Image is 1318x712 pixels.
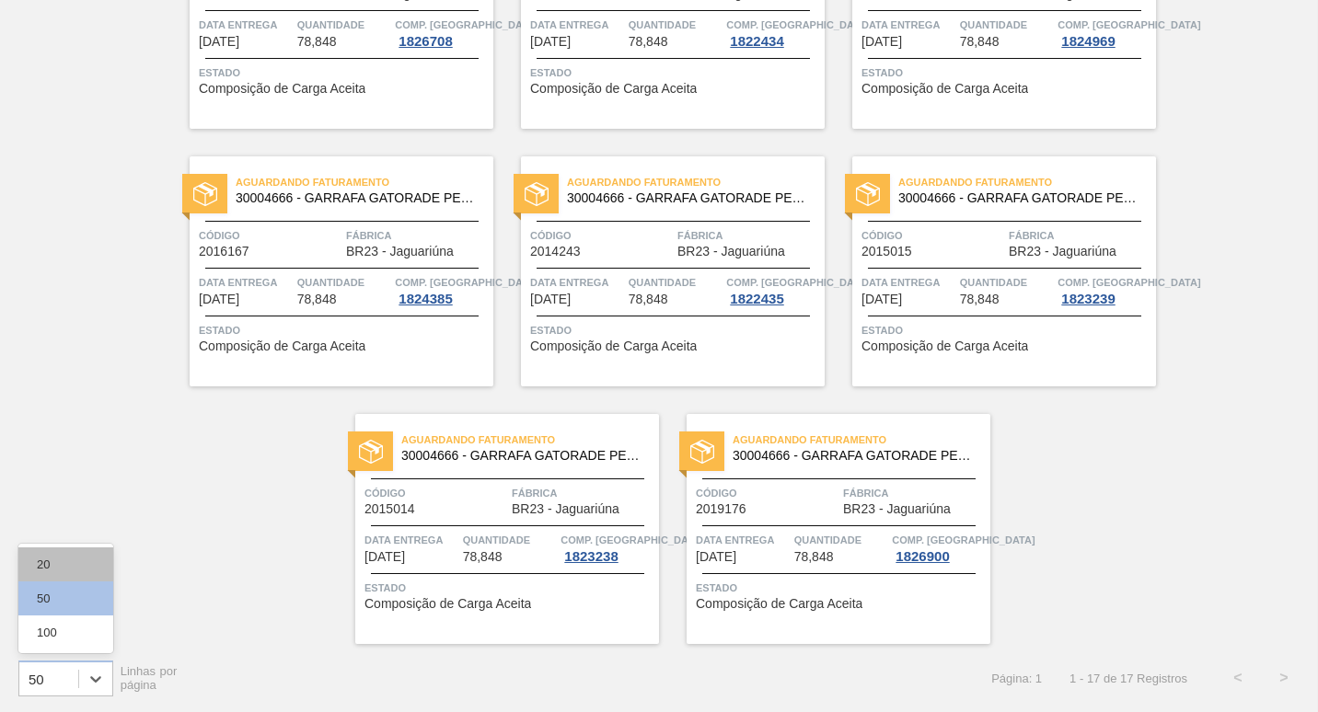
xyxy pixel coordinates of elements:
span: Status [861,63,1151,82]
span: Status [530,321,820,339]
span: Comp. Carga [892,531,1035,549]
span: Composição de Carga Aceita [861,339,1028,353]
a: estadoAguardando Faturamento30004666 - GARRAFA GATORADE PET500ML LOGOPLASTECódigo2014243FábricaBR... [493,156,825,386]
span: Composição de Carga Aceita [861,82,1028,96]
span: Data entrega [696,531,790,549]
img: estado [856,182,880,206]
span: Data entrega [861,273,955,292]
span: Comp. Carga [726,16,869,34]
img: estado [690,440,714,464]
a: Comp. [GEOGRAPHIC_DATA]1826900 [892,531,986,564]
span: Fábrica [843,484,986,502]
div: 1823239 [1058,292,1118,306]
span: 2014243 [530,245,581,258]
span: Código [696,484,838,502]
a: Comp. [GEOGRAPHIC_DATA]1823238 [561,531,654,564]
span: Comp. Carga [1058,273,1200,292]
button: < [1215,655,1261,701]
div: 20 [18,547,113,581]
a: Comp. [GEOGRAPHIC_DATA]1822434 [726,16,820,49]
span: Comp. Carga [561,531,703,549]
span: Código [364,484,507,502]
span: 03/09/2025 [861,35,902,49]
span: Data entrega [199,273,293,292]
span: Comp. Carga [395,16,538,34]
img: estado [359,440,383,464]
a: estadoAguardando Faturamento30004666 - GARRAFA GATORADE PET500ML LOGOPLASTECódigo2015014FábricaBR... [328,414,659,644]
span: 02/09/2025 [530,35,571,49]
span: Aguardando Faturamento [236,173,493,191]
span: Quantidade [960,273,1054,292]
span: BR23 - Jaguariúna [1009,245,1116,258]
span: Composição de Carga Aceita [530,339,697,353]
span: Composição de Carga Aceita [199,339,365,353]
span: 02/09/2025 [199,35,239,49]
span: Comp. Carga [726,273,869,292]
span: 78,848 [297,293,337,306]
span: 2015015 [861,245,912,258]
a: Comp. [GEOGRAPHIC_DATA]1824969 [1058,16,1151,49]
a: Comp. [GEOGRAPHIC_DATA]1826708 [395,16,489,49]
span: Página: 1 [991,672,1042,685]
a: Comp. [GEOGRAPHIC_DATA]1823239 [1058,273,1151,306]
span: 78,848 [629,35,668,49]
span: Fábrica [1009,226,1151,245]
span: 78,848 [794,550,834,564]
a: estadoAguardando Faturamento30004666 - GARRAFA GATORADE PET500ML LOGOPLASTECódigo2015015FábricaBR... [825,156,1156,386]
span: 2019176 [696,502,746,516]
span: Aguardando Faturamento [733,431,990,449]
span: Código [861,226,1004,245]
span: 11/09/2025 [861,293,902,306]
div: 50 [18,581,113,615]
div: 50 [29,671,44,686]
span: Quantidade [794,531,888,549]
span: Composição de Carga Aceita [199,82,365,96]
span: Status [530,63,820,82]
img: estado [193,182,217,206]
div: 1823238 [561,549,621,564]
span: Status [199,321,489,339]
span: Fábrica [512,484,654,502]
span: Status [861,321,1151,339]
span: Quantidade [629,273,723,292]
a: estadoAguardando Faturamento30004666 - GARRAFA GATORADE PET500ML LOGOPLASTECódigo2019176FábricaBR... [659,414,990,644]
div: 1824969 [1058,34,1118,49]
span: 78,848 [960,293,1000,306]
div: 1826708 [395,34,456,49]
span: BR23 - Jaguariúna [346,245,454,258]
span: Quantidade [960,16,1054,34]
span: Quantidade [463,531,557,549]
span: 03/09/2025 [199,293,239,306]
span: 30004666 - GARRAFA GATORADE PET500ML LOGOPLASTE [898,191,1141,205]
div: 1826900 [892,549,953,564]
span: Código [199,226,341,245]
span: BR23 - Jaguariúna [512,502,619,516]
div: 1822435 [726,292,787,306]
span: Código [530,226,673,245]
span: Composição de Carga Aceita [530,82,697,96]
span: 24/09/2025 [696,550,736,564]
span: 78,848 [629,293,668,306]
span: Fábrica [346,226,489,245]
div: 1824385 [395,292,456,306]
span: Data entrega [530,16,624,34]
span: 03/09/2025 [530,293,571,306]
span: Data entrega [861,16,955,34]
div: 1822434 [726,34,787,49]
span: Data entrega [199,16,293,34]
span: Aguardando Faturamento [401,431,659,449]
span: 2015014 [364,502,415,516]
span: 1 - 17 de 17 Registros [1069,672,1187,685]
span: 78,848 [297,35,337,49]
span: 78,848 [463,550,503,564]
span: Aguardando Faturamento [567,173,825,191]
span: 30004666 - GARRAFA GATORADE PET500ML LOGOPLASTE [567,191,810,205]
span: Status [696,579,986,597]
span: BR23 - Jaguariúna [677,245,785,258]
span: Quantidade [297,16,391,34]
span: Comp. Carga [1058,16,1200,34]
span: Composição de Carga Aceita [364,597,531,611]
span: 30004666 - GARRAFA GATORADE PET500ML LOGOPLASTE [401,449,644,463]
span: 30004666 - GARRAFA GATORADE PET500ML LOGOPLASTE [733,449,976,463]
button: > [1261,655,1307,701]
